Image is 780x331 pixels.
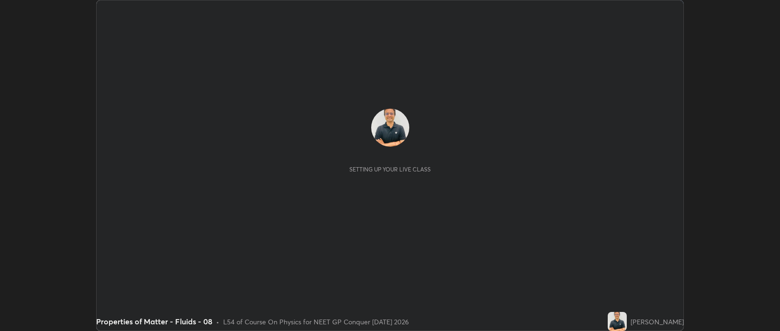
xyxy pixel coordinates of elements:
[96,316,212,327] div: Properties of Matter - Fluids - 08
[223,317,409,327] div: L54 of Course On Physics for NEET GP Conquer [DATE] 2026
[608,312,627,331] img: 37e60c5521b4440f9277884af4c92300.jpg
[216,317,219,327] div: •
[349,166,431,173] div: Setting up your live class
[371,109,409,147] img: 37e60c5521b4440f9277884af4c92300.jpg
[631,317,684,327] div: [PERSON_NAME]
